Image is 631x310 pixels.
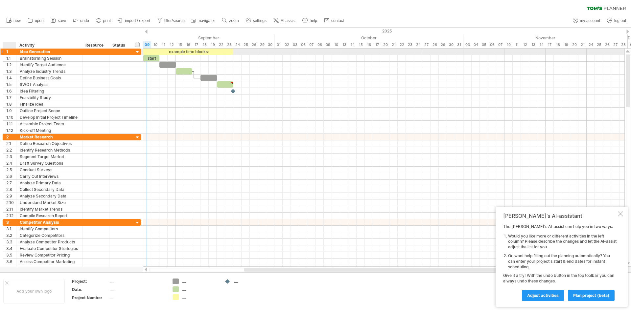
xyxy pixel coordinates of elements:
[20,101,79,107] div: Finalize Idea
[168,41,176,48] div: Friday, 12 September 2025
[272,16,297,25] a: AI assist
[527,293,559,298] span: Adjust activities
[6,114,16,120] div: 1.10
[6,213,16,219] div: 2.12
[244,16,269,25] a: settings
[5,16,23,25] a: new
[80,18,89,23] span: undo
[340,41,348,48] div: Monday, 13 October 2025
[431,41,439,48] div: Tuesday, 28 October 2025
[522,290,564,301] a: Adjust activities
[49,16,68,25] a: save
[164,18,185,23] span: filter/search
[20,265,79,271] div: Study Competitor Customer Reviews
[307,41,315,48] div: Tuesday, 7 October 2025
[182,279,218,284] div: ....
[6,160,16,166] div: 2.4
[190,16,217,25] a: navigator
[20,81,79,88] div: SWOT Analysis
[562,41,570,48] div: Wednesday, 19 November 2025
[20,127,79,134] div: Kick-off Meeting
[20,160,79,166] div: Draft Survey Questions
[253,18,267,23] span: settings
[182,286,218,292] div: ....
[20,147,79,153] div: Identify Research Methods
[20,134,79,140] div: Market Research
[20,258,79,265] div: Assess Competitor Marketing
[20,94,79,101] div: Feasibility Study
[6,62,16,68] div: 1.2
[348,41,357,48] div: Tuesday, 14 October 2025
[71,16,91,25] a: undo
[299,41,307,48] div: Monday, 6 October 2025
[85,42,105,49] div: Resource
[20,193,79,199] div: Analyze Secondary Data
[220,16,241,25] a: zoom
[365,41,373,48] div: Thursday, 16 October 2025
[20,219,79,225] div: Competitor Analysis
[537,41,546,48] div: Friday, 14 November 2025
[20,167,79,173] div: Conduct Surveys
[496,41,504,48] div: Friday, 7 November 2025
[20,252,79,258] div: Review Competitor Pricing
[504,41,513,48] div: Monday, 10 November 2025
[322,16,346,25] a: contact
[463,34,628,41] div: November 2025
[6,81,16,88] div: 1.5
[503,224,617,301] div: The [PERSON_NAME]'s AI-assist can help you in two ways: Give it a try! With the undo button in th...
[472,41,480,48] div: Tuesday, 4 November 2025
[184,41,192,48] div: Tuesday, 16 September 2025
[578,41,587,48] div: Friday, 21 November 2025
[463,41,472,48] div: Monday, 3 November 2025
[258,41,266,48] div: Monday, 29 September 2025
[614,18,626,23] span: log out
[571,16,602,25] a: my account
[20,232,79,238] div: Categorize Competitors
[274,41,283,48] div: Wednesday, 1 October 2025
[508,253,617,270] li: Or, want help filling out the planning automatically? You can enter your project's start & end da...
[6,68,16,74] div: 1.3
[143,55,159,61] div: start
[72,295,108,300] div: Project Number
[455,41,463,48] div: Friday, 31 October 2025
[6,265,16,271] div: 3.7
[20,75,79,81] div: Define Business Goals
[6,108,16,114] div: 1.9
[554,41,562,48] div: Tuesday, 18 November 2025
[20,88,79,94] div: Idea Filtering
[568,290,615,301] a: plan project (beta)
[6,167,16,173] div: 2.5
[6,140,16,147] div: 2.1
[109,279,165,284] div: ....
[6,173,16,179] div: 2.6
[6,127,16,134] div: 1.12
[20,55,79,61] div: Brainstorming Session
[112,42,127,49] div: Status
[595,41,603,48] div: Tuesday, 25 November 2025
[447,41,455,48] div: Thursday, 30 October 2025
[192,41,200,48] div: Wednesday, 17 September 2025
[611,41,619,48] div: Thursday, 27 November 2025
[6,94,16,101] div: 1.7
[35,18,44,23] span: open
[398,41,406,48] div: Wednesday, 22 October 2025
[6,147,16,153] div: 2.2
[373,41,381,48] div: Friday, 17 October 2025
[315,41,324,48] div: Wednesday, 8 October 2025
[6,245,16,252] div: 3.4
[570,41,578,48] div: Thursday, 20 November 2025
[20,180,79,186] div: Analyze Primary Data
[20,213,79,219] div: Compile Research Report
[414,41,422,48] div: Friday, 24 October 2025
[301,16,319,25] a: help
[72,287,108,292] div: Date:
[209,41,217,48] div: Friday, 19 September 2025
[143,49,233,55] div: example time blocks:
[331,18,344,23] span: contact
[6,75,16,81] div: 1.4
[6,154,16,160] div: 2.3
[109,295,165,300] div: ....
[6,49,16,55] div: 1
[225,41,233,48] div: Tuesday, 23 September 2025
[229,18,239,23] span: zoom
